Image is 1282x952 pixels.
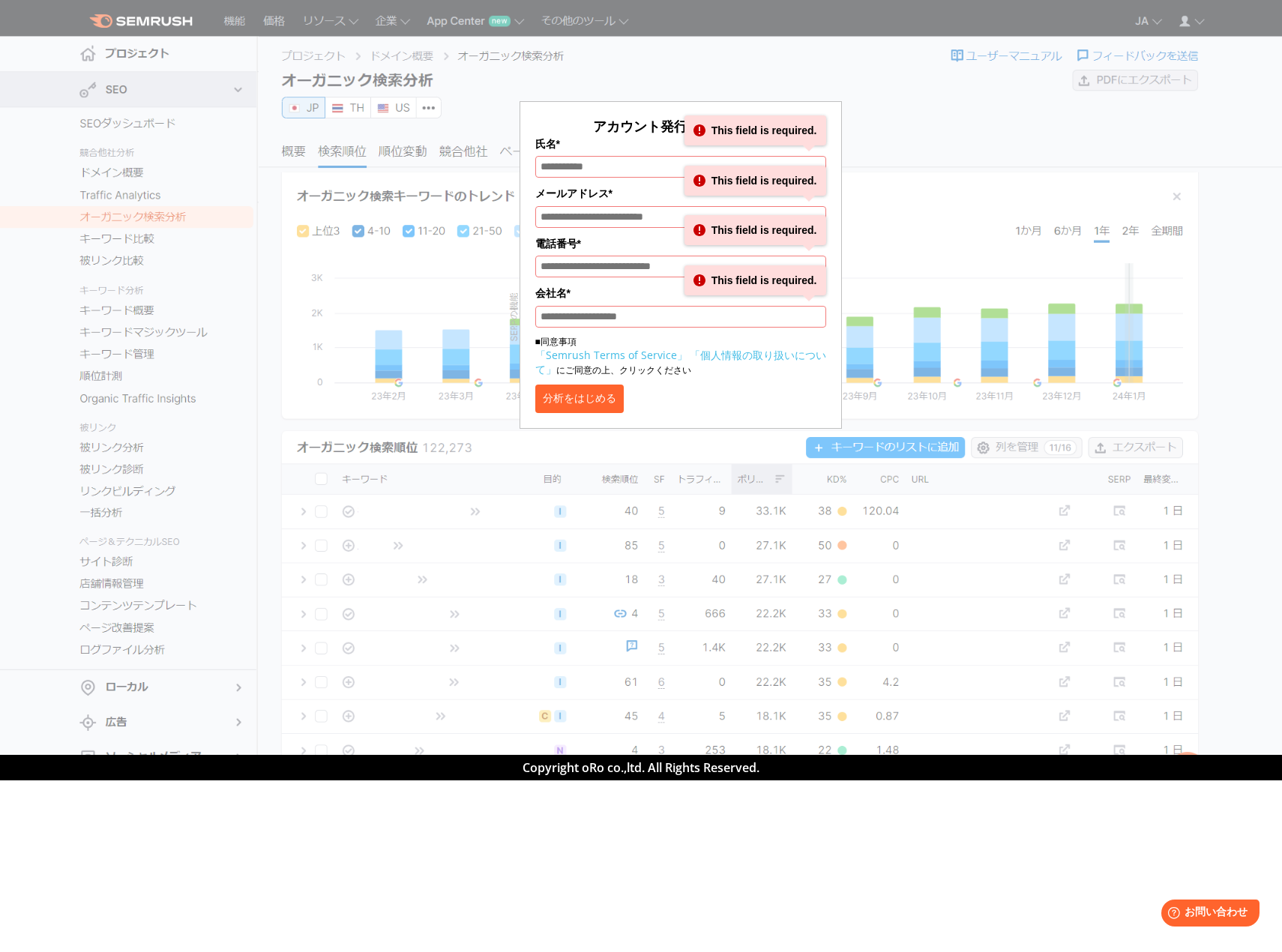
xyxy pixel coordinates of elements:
span: アカウント発行して分析する [593,117,768,135]
label: 電話番号* [535,235,826,252]
a: 「個人情報の取り扱いについて」 [535,348,826,376]
a: 「Semrush Terms of Service」 [535,348,687,362]
div: This field is required. [684,115,826,145]
button: 分析をはじめる [535,385,624,413]
span: Copyright oRo co.,ltd. All Rights Reserved. [523,759,759,776]
div: This field is required. [684,215,826,245]
div: This field is required. [684,166,826,196]
label: メールアドレス* [535,185,826,202]
p: ■同意事項 にご同意の上、クリックください [535,335,826,377]
iframe: Help widget launcher [1149,894,1266,936]
div: This field is required. [684,265,826,295]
